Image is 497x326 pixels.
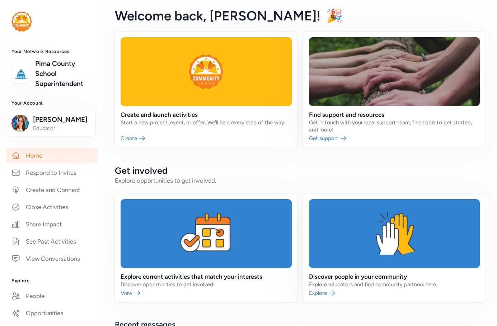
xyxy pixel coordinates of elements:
[6,199,98,215] a: Close Activities
[33,125,91,132] span: Educator
[6,288,98,304] a: People
[115,176,486,185] div: Explore opportunities to get involved.
[11,11,32,32] img: logo
[35,59,92,89] a: Pima County School Superintendent
[6,305,98,321] a: Opportunities
[6,216,98,232] a: Share Impact
[115,165,486,176] h2: Get involved
[115,8,320,24] span: Welcome back , [PERSON_NAME]!
[6,182,98,198] a: Create and Connect
[13,66,29,82] img: logo
[326,8,343,24] span: 🎉
[6,148,98,163] a: Home
[7,110,96,136] button: [PERSON_NAME]Educator
[6,165,98,181] a: Respond to Invites
[11,49,92,54] h3: Your Network Resources
[33,115,91,125] span: [PERSON_NAME]
[6,251,98,267] a: View Conversations
[6,234,98,249] a: See Past Activities
[11,100,92,106] h3: Your Account
[11,278,92,284] h3: Explore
